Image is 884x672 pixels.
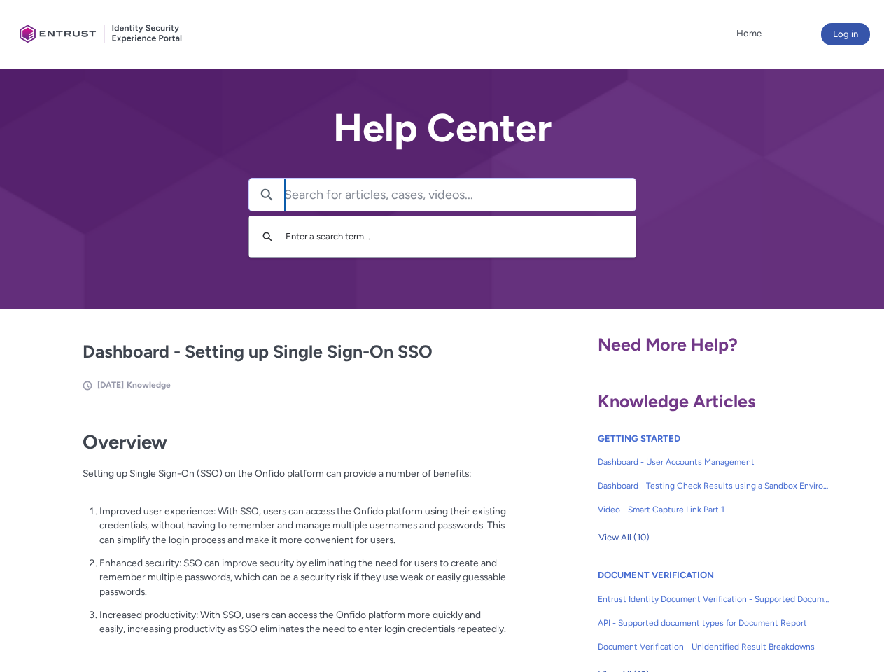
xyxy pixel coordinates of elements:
span: Need More Help? [598,334,738,355]
a: Document Verification - Unidentified Result Breakdowns [598,635,830,659]
span: API - Supported document types for Document Report [598,617,830,629]
span: Document Verification - Unidentified Result Breakdowns [598,640,830,653]
span: Enter a search term... [286,231,370,241]
span: View All (10) [598,527,650,548]
h2: Help Center [248,106,636,150]
li: Knowledge [127,379,171,391]
p: Increased productivity: With SSO, users can access the Onfido platform more quickly and easily, i... [99,608,507,636]
h2: Dashboard - Setting up Single Sign-On SSO [83,339,507,365]
a: Dashboard - Testing Check Results using a Sandbox Environment [598,474,830,498]
span: Knowledge Articles [598,391,756,412]
a: Video - Smart Capture Link Part 1 [598,498,830,521]
span: Dashboard - User Accounts Management [598,456,830,468]
button: View All (10) [598,526,650,549]
span: Video - Smart Capture Link Part 1 [598,503,830,516]
a: Dashboard - User Accounts Management [598,450,830,474]
input: Search for articles, cases, videos... [284,178,636,211]
p: Enhanced security: SSO can improve security by eliminating the need for users to create and remem... [99,556,507,599]
span: [DATE] [97,380,124,390]
p: Setting up Single Sign-On (SSO) on the Onfido platform can provide a number of benefits: [83,466,507,495]
button: Search [249,178,284,211]
a: API - Supported document types for Document Report [598,611,830,635]
button: Search [256,223,279,250]
a: Entrust Identity Document Verification - Supported Document type and size [598,587,830,611]
a: Home [733,23,765,44]
span: Dashboard - Testing Check Results using a Sandbox Environment [598,479,830,492]
strong: Overview [83,430,167,454]
span: Entrust Identity Document Verification - Supported Document type and size [598,593,830,605]
a: DOCUMENT VERIFICATION [598,570,714,580]
p: Improved user experience: With SSO, users can access the Onfido platform using their existing cre... [99,504,507,547]
button: Log in [821,23,870,45]
a: GETTING STARTED [598,433,680,444]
